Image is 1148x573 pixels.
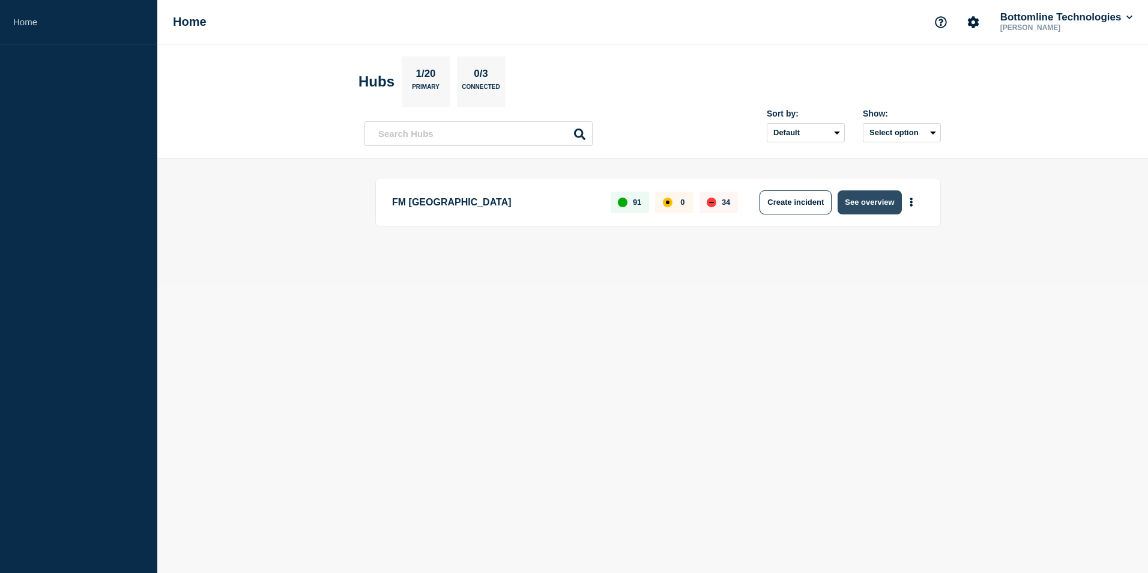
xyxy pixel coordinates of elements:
[358,73,394,90] h2: Hubs
[863,109,941,118] div: Show:
[928,10,953,35] button: Support
[364,121,593,146] input: Search Hubs
[863,123,941,142] button: Select option
[707,198,716,207] div: down
[998,23,1123,32] p: [PERSON_NAME]
[904,191,919,213] button: More actions
[173,15,207,29] h1: Home
[998,11,1135,23] button: Bottomline Technologies
[767,123,845,142] select: Sort by
[760,190,832,214] button: Create incident
[618,198,627,207] div: up
[722,198,730,207] p: 34
[411,68,440,83] p: 1/20
[412,83,440,96] p: Primary
[633,198,641,207] p: 91
[663,198,672,207] div: affected
[961,10,986,35] button: Account settings
[680,198,684,207] p: 0
[470,68,493,83] p: 0/3
[767,109,845,118] div: Sort by:
[838,190,901,214] button: See overview
[392,190,597,214] p: FM [GEOGRAPHIC_DATA]
[462,83,500,96] p: Connected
